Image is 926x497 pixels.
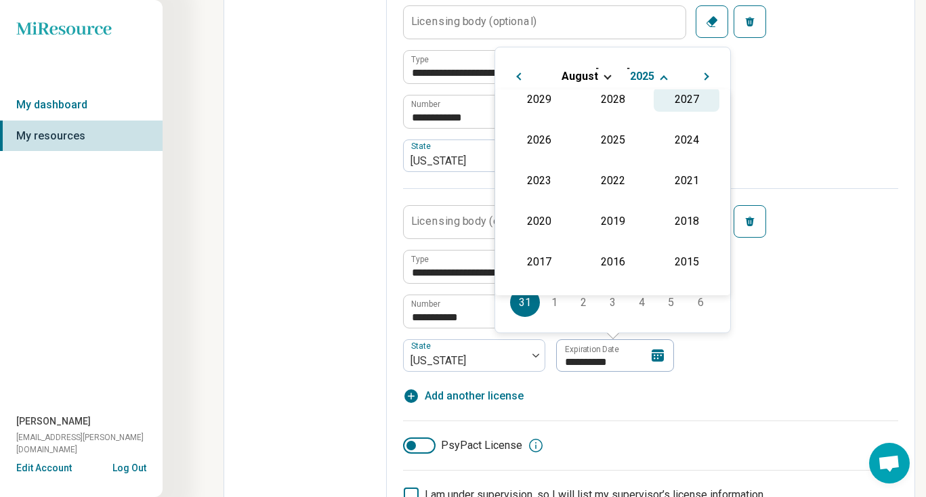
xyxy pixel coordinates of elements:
[16,431,163,456] span: [EMAIL_ADDRESS][PERSON_NAME][DOMAIN_NAME]
[698,64,719,85] button: Next Month
[506,169,572,193] div: 2023
[506,209,572,234] div: 2020
[654,87,719,112] div: 2027
[506,64,528,85] button: Previous Month
[580,128,646,152] div: 2025
[411,56,429,64] label: Type
[656,288,686,317] div: Choose Friday, September 5th, 2025
[654,209,719,234] div: 2018
[869,443,910,483] div: Open chat
[654,250,719,274] div: 2015
[411,16,536,27] label: Licensing body (optional)
[686,288,715,317] div: Choose Saturday, September 6th, 2025
[627,288,656,317] div: Choose Thursday, September 4th, 2025
[654,128,719,152] div: 2024
[540,288,569,317] div: Choose Monday, September 1st, 2025
[580,169,646,193] div: 2022
[569,288,598,317] div: Choose Tuesday, September 2nd, 2025
[404,51,686,83] input: credential.licenses.1.name
[562,70,598,83] span: August
[16,414,91,429] span: [PERSON_NAME]
[580,250,646,274] div: 2016
[506,290,572,315] div: 2014
[580,290,646,315] div: 2013
[630,70,654,83] span: 2025
[411,342,434,351] label: State
[580,209,646,234] div: 2019
[654,290,719,315] div: 2012
[403,388,524,404] button: Add another license
[411,100,440,108] label: Number
[494,47,731,333] div: Choose Date
[411,300,440,308] label: Number
[411,216,536,227] label: Licensing body (optional)
[506,87,572,112] div: 2029
[506,64,719,83] h2: [DATE]
[506,250,572,274] div: 2017
[112,461,146,472] button: Log Out
[598,288,627,317] div: Choose Wednesday, September 3rd, 2025
[425,388,524,404] span: Add another license
[580,87,646,112] div: 2028
[411,142,434,152] label: State
[411,255,429,263] label: Type
[404,251,686,283] input: credential.licenses.2.name
[510,288,539,317] div: Choose Sunday, August 31st, 2025
[16,461,72,475] button: Edit Account
[654,169,719,193] div: 2021
[403,437,522,454] label: PsyPact License
[506,128,572,152] div: 2026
